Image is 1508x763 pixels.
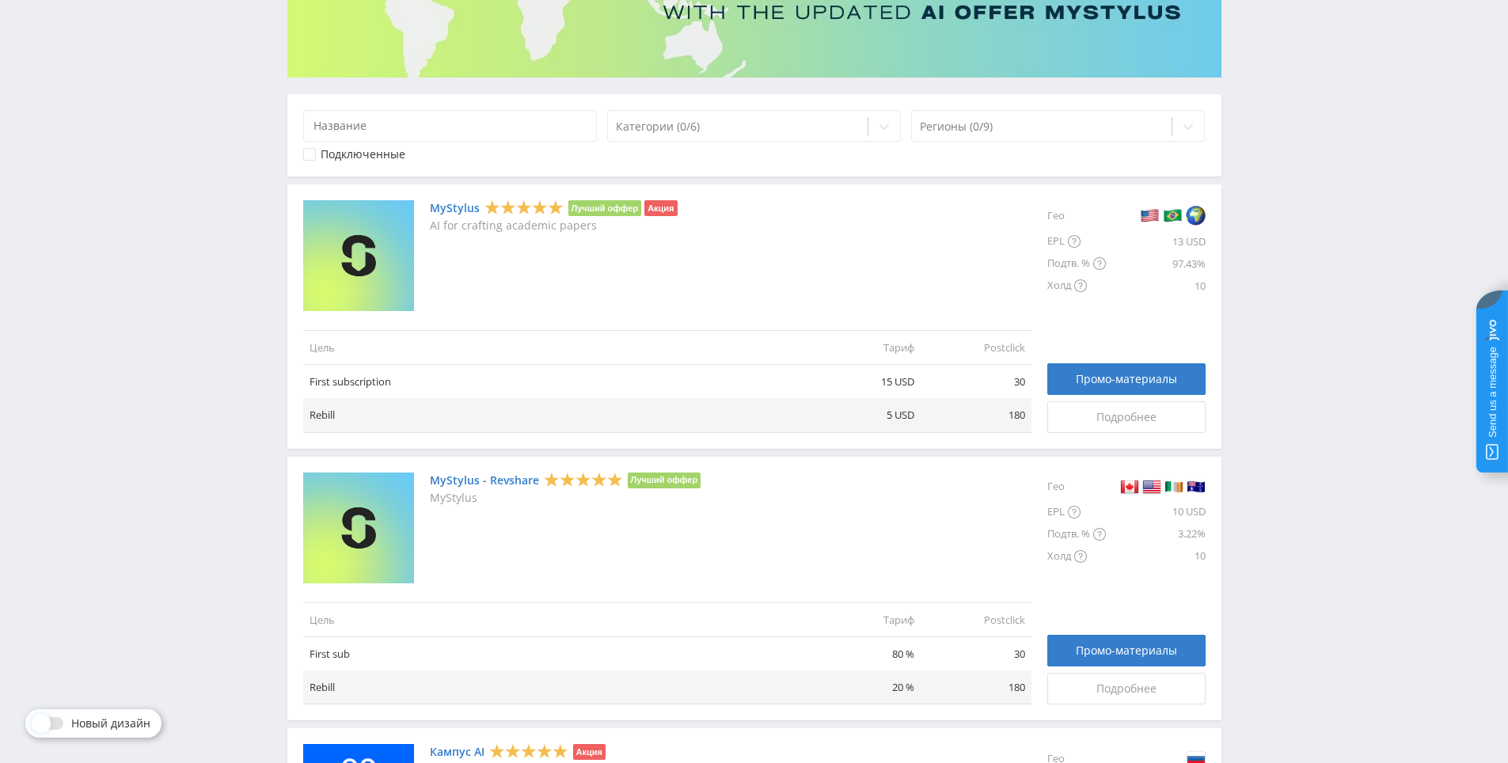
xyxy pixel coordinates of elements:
[489,743,568,760] div: 5 Stars
[321,148,405,161] div: Подключенные
[1047,501,1106,523] div: EPL
[484,199,564,216] div: 5 Stars
[71,717,150,730] span: Новый дизайн
[1047,635,1206,666] a: Промо-материалы
[303,473,414,583] img: MyStylus - Revshare
[303,110,598,142] input: Название
[628,473,701,488] li: Лучший оффер
[921,398,1031,432] td: 180
[1106,545,1206,568] div: 10
[303,670,810,704] td: Rebill
[430,474,539,487] a: MyStylus - Revshare
[430,219,678,232] p: AI for crafting academic papers
[303,398,810,432] td: Rebill
[1106,252,1206,275] div: 97.43%
[303,330,810,364] td: Цель
[1047,363,1206,395] a: Промо-материалы
[303,602,810,636] td: Цель
[430,492,701,504] p: MyStylus
[303,365,810,399] td: First subscription
[544,471,623,488] div: 5 Stars
[1096,682,1157,695] span: Подробнее
[921,330,1031,364] td: Postclick
[921,365,1031,399] td: 30
[1047,200,1106,230] div: Гео
[810,365,921,399] td: 15 USD
[1047,545,1106,568] div: Холд
[810,398,921,432] td: 5 USD
[1076,373,1177,385] span: Промо-материалы
[1076,644,1177,657] span: Промо-материалы
[1047,523,1106,545] div: Подтв. %
[1047,275,1106,297] div: Холд
[921,602,1031,636] td: Postclick
[1047,673,1206,704] a: Подробнее
[810,602,921,636] td: Тариф
[303,200,414,311] img: MyStylus
[810,670,921,704] td: 20 %
[810,330,921,364] td: Тариф
[1096,411,1157,423] span: Подробнее
[1106,501,1206,523] div: 10 USD
[644,200,677,216] li: Акция
[1047,401,1206,433] a: Подробнее
[1106,275,1206,297] div: 10
[1047,230,1106,252] div: EPL
[1106,230,1206,252] div: 13 USD
[1047,473,1106,501] div: Гео
[810,636,921,670] td: 80 %
[1047,252,1106,275] div: Подтв. %
[430,202,480,214] a: MyStylus
[1106,523,1206,545] div: 3.22%
[921,670,1031,704] td: 180
[303,636,810,670] td: First sub
[568,200,642,216] li: Лучший оффер
[921,636,1031,670] td: 30
[573,744,606,760] li: Акция
[430,746,484,758] a: Кампус AI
